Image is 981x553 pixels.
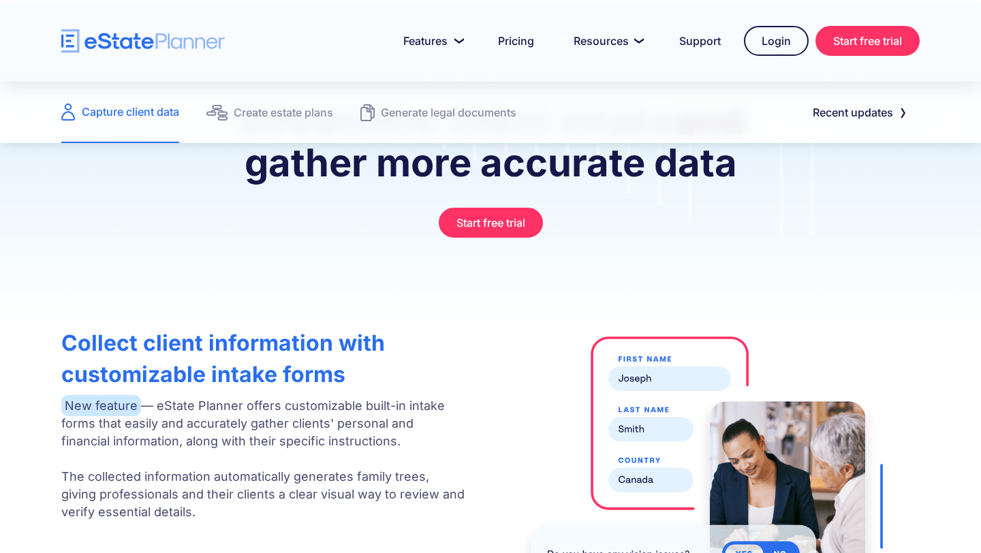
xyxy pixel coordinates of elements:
a: Support [663,27,737,54]
a: home [61,29,225,53]
div: Capture client data [82,102,179,121]
a: Recent updates [796,99,920,126]
strong: Collect client information with customizable intake forms [61,330,385,388]
div: Create estate plans [234,103,333,122]
div: Recent updates [813,103,893,122]
a: Features [387,27,475,54]
a: Create estate plans [206,82,333,143]
a: Resources [557,27,656,54]
a: Start free trial [439,208,543,238]
a: Pricing [482,27,550,54]
a: Generate legal documents [360,82,516,143]
a: Capture client data [61,82,179,143]
a: Login [744,26,809,56]
a: Start free trial [815,26,920,56]
h1: and gather more accurate data [217,99,764,197]
p: — eState Planner offers customizable built-in intake forms that easily and accurately gather clie... [61,397,465,521]
div: Generate legal documents [381,103,516,122]
span: New feature [61,395,141,416]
